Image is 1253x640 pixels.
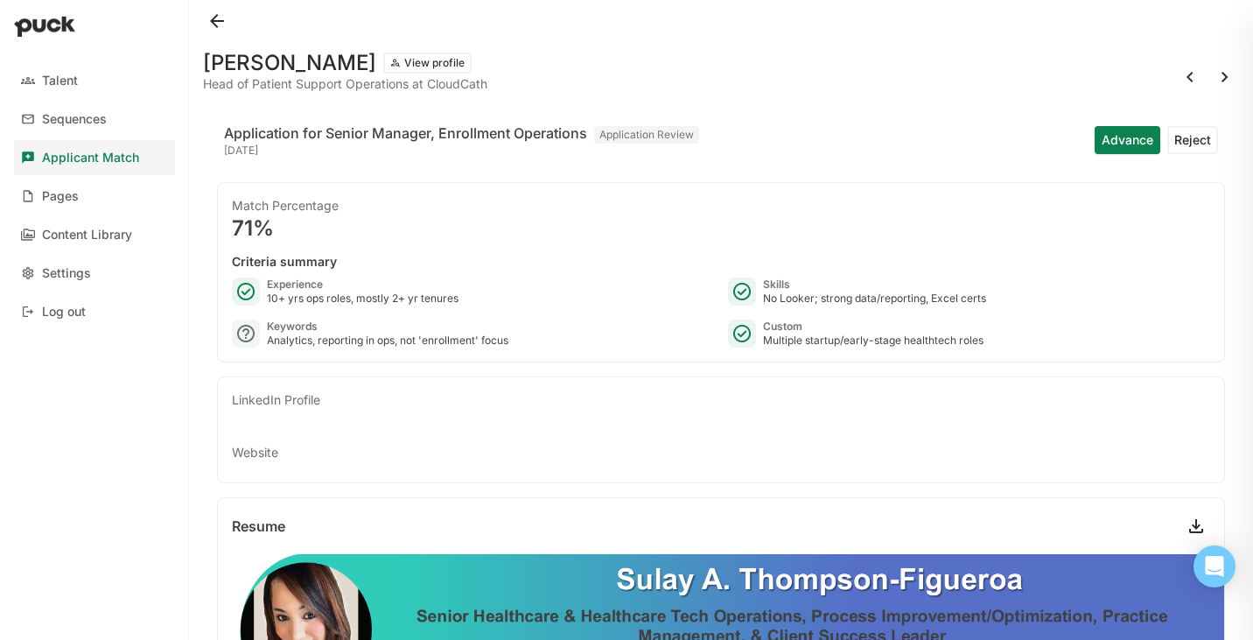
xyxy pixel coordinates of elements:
[42,112,107,127] div: Sequences
[232,391,1210,409] div: LinkedIn Profile
[267,334,508,348] div: Analytics, reporting in ops, not 'enrollment' focus
[763,292,986,306] div: No Looker; strong data/reporting, Excel certs
[383,53,472,74] button: View profile
[14,256,175,291] a: Settings
[1095,126,1160,154] button: Advance
[42,151,139,165] div: Applicant Match
[42,266,91,281] div: Settings
[224,144,699,158] div: [DATE]
[267,292,458,306] div: 10+ yrs ops roles, mostly 2+ yr tenures
[232,218,1210,239] div: 71%
[1193,545,1235,587] div: Open Intercom Messenger
[1167,126,1218,154] button: Reject
[232,444,1210,461] div: Website
[232,519,285,533] div: Resume
[763,320,983,334] div: Custom
[42,305,86,320] div: Log out
[267,320,508,334] div: Keywords
[42,74,78,88] div: Talent
[232,197,1210,215] div: Match Percentage
[203,53,376,74] h1: [PERSON_NAME]
[594,126,699,144] div: Application Review
[267,278,458,292] div: Experience
[42,189,79,204] div: Pages
[42,228,132,243] div: Content Library
[14,179,175,214] a: Pages
[203,77,487,91] div: Head of Patient Support Operations at CloudCath
[14,63,175,98] a: Talent
[232,253,1210,271] div: Criteria summary
[763,278,986,292] div: Skills
[224,123,587,144] div: Application for Senior Manager, Enrollment Operations
[763,334,983,348] div: Multiple startup/early-stage healthtech roles
[14,102,175,137] a: Sequences
[14,217,175,252] a: Content Library
[14,140,175,175] a: Applicant Match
